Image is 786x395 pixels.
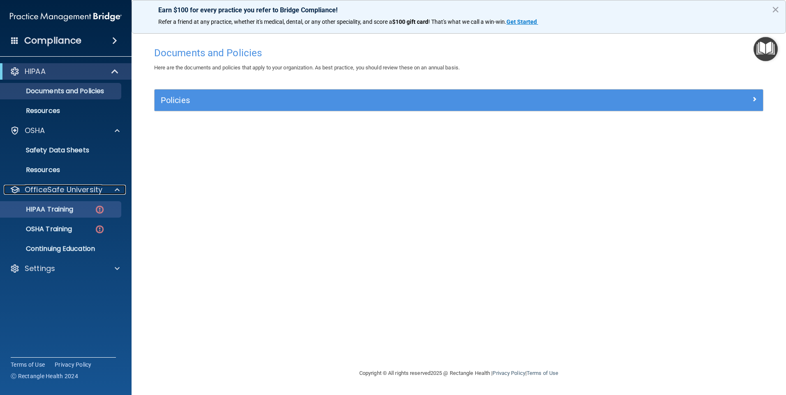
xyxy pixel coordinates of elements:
p: Resources [5,166,118,174]
strong: Get Started [506,18,537,25]
p: OSHA [25,126,45,135]
p: Resources [5,107,118,115]
strong: $100 gift card [392,18,428,25]
h4: Documents and Policies [154,48,763,58]
p: Settings [25,264,55,273]
a: Get Started [506,18,538,25]
a: HIPAA [10,67,119,76]
a: Privacy Policy [55,361,92,369]
button: Open Resource Center [754,37,778,61]
p: Continuing Education [5,245,118,253]
p: Safety Data Sheets [5,146,118,154]
a: Privacy Policy [492,370,525,376]
img: danger-circle.6113f641.png [95,224,105,234]
p: HIPAA [25,67,46,76]
a: OSHA [10,126,120,135]
button: Close [772,3,779,16]
p: OSHA Training [5,225,72,233]
span: ! That's what we call a win-win. [428,18,506,25]
h4: Compliance [24,35,81,46]
a: Terms of Use [527,370,558,376]
img: PMB logo [10,9,122,25]
a: Policies [161,94,757,107]
p: Earn $100 for every practice you refer to Bridge Compliance! [158,6,759,14]
span: Here are the documents and policies that apply to your organization. As best practice, you should... [154,64,460,71]
h5: Policies [161,96,605,105]
a: OfficeSafe University [10,185,120,195]
div: Copyright © All rights reserved 2025 @ Rectangle Health | | [309,360,609,386]
img: danger-circle.6113f641.png [95,204,105,215]
p: HIPAA Training [5,205,73,214]
span: Ⓒ Rectangle Health 2024 [11,372,78,380]
a: Settings [10,264,120,273]
span: Refer a friend at any practice, whether it's medical, dental, or any other speciality, and score a [158,18,392,25]
p: OfficeSafe University [25,185,102,195]
a: Terms of Use [11,361,45,369]
p: Documents and Policies [5,87,118,95]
